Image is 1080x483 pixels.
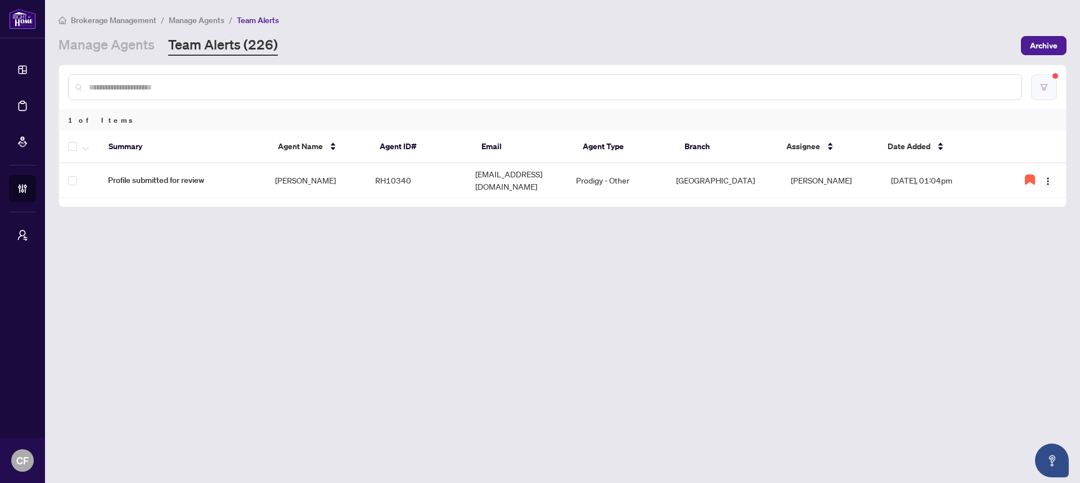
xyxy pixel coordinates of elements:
td: RH10340 [366,163,466,198]
th: Agent Type [574,131,676,163]
button: filter [1031,74,1057,100]
th: Email [472,131,574,163]
th: Branch [676,131,777,163]
span: home [58,16,66,24]
td: [EMAIL_ADDRESS][DOMAIN_NAME] [466,163,567,198]
a: Team Alerts (226) [168,35,278,56]
th: Date Added [879,131,1001,163]
th: Summary [100,131,269,163]
li: / [229,14,232,26]
button: Open asap [1035,444,1069,477]
th: Assignee [777,131,879,163]
td: [PERSON_NAME] [782,163,882,198]
button: Archive [1021,36,1066,55]
span: CF [16,453,29,468]
a: Manage Agents [58,35,155,56]
span: Profile submitted for review [108,174,257,186]
td: [DATE], 01:04pm [882,163,1002,198]
td: [GEOGRAPHIC_DATA] [667,163,782,198]
span: Manage Agents [169,15,224,25]
th: Agent Name [269,131,371,163]
span: Brokerage Management [71,15,156,25]
img: logo [9,8,36,29]
li: / [161,14,164,26]
span: Team Alerts [237,15,279,25]
span: Archive [1030,37,1057,55]
img: Logo [1043,177,1052,186]
td: Prodigy - Other [567,163,667,198]
span: Date Added [888,140,930,153]
button: Logo [1039,171,1057,189]
th: Agent ID# [371,131,472,163]
div: 1 of Items [59,109,1066,131]
span: filter [1040,83,1048,91]
span: user-switch [17,230,28,241]
span: Assignee [786,140,820,153]
td: [PERSON_NAME] [266,163,366,198]
span: Agent Name [278,140,323,153]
